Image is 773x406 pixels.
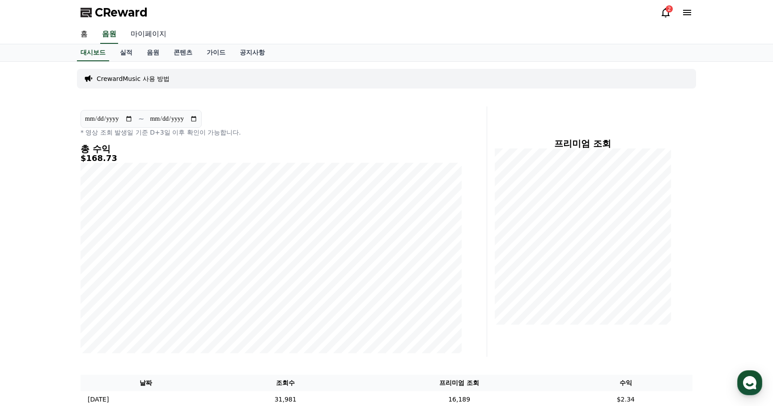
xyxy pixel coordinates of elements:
span: 홈 [28,297,34,304]
h5: $168.73 [81,154,462,163]
a: 마이페이지 [123,25,174,44]
span: 설정 [138,297,149,304]
h4: 프리미엄 조회 [494,139,671,148]
a: CReward [81,5,148,20]
th: 조회수 [212,375,360,391]
a: 가이드 [200,44,233,61]
a: 음원 [100,25,118,44]
a: 홈 [73,25,95,44]
a: 실적 [113,44,140,61]
div: 2 [666,5,673,13]
a: 대화 [59,283,115,306]
p: * 영상 조회 발생일 기준 D+3일 이후 확인이 가능합니다. [81,128,462,137]
a: 홈 [3,283,59,306]
a: 공지사항 [233,44,272,61]
th: 수익 [559,375,692,391]
a: 대시보드 [77,44,109,61]
h4: 총 수익 [81,144,462,154]
a: 음원 [140,44,166,61]
a: 설정 [115,283,172,306]
a: 2 [660,7,671,18]
span: CReward [95,5,148,20]
p: ~ [138,114,144,124]
p: [DATE] [88,395,109,404]
a: CrewardMusic 사용 방법 [97,74,170,83]
span: 대화 [82,297,93,304]
a: 콘텐츠 [166,44,200,61]
th: 날짜 [81,375,212,391]
th: 프리미엄 조회 [360,375,559,391]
